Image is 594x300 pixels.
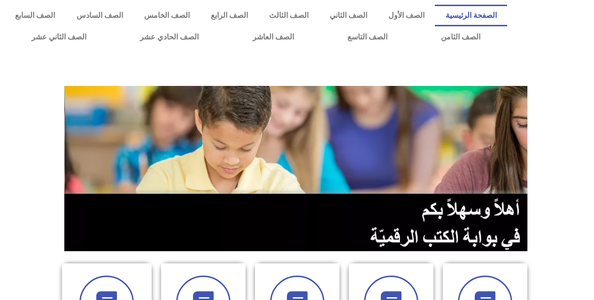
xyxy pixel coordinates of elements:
[5,5,66,26] a: الصف السابع
[319,5,378,26] a: الصف الثاني
[113,26,225,48] a: الصف الحادي عشر
[321,26,414,48] a: الصف التاسع
[200,5,258,26] a: الصف الرابع
[66,5,133,26] a: الصف السادس
[258,5,319,26] a: الصف الثالث
[226,26,321,48] a: الصف العاشر
[378,5,435,26] a: الصف الأول
[414,26,507,48] a: الصف الثامن
[435,5,507,26] a: الصفحة الرئيسية
[133,5,200,26] a: الصف الخامس
[5,26,113,48] a: الصف الثاني عشر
